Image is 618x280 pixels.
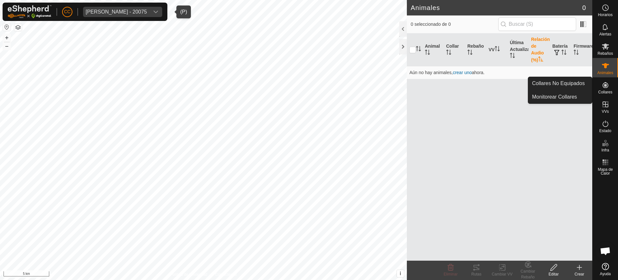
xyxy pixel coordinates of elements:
[464,271,489,277] div: Rutas
[598,13,613,17] span: Horarios
[529,34,550,66] th: Relación de Audio (%)
[467,51,473,56] p-sorticon: Activar para ordenar
[3,23,11,31] button: Restablecer Mapa
[400,271,401,276] span: i
[594,168,616,175] span: Mapa de Calor
[498,17,576,31] input: Buscar (S)
[541,271,566,277] div: Editar
[407,66,592,79] td: Aún no hay animales, ahora.
[507,34,529,66] th: Última Actualización
[599,32,611,36] span: Alertas
[170,272,207,277] a: Política de Privacidad
[600,272,611,276] span: Ayuda
[397,270,404,277] button: i
[528,91,592,103] a: Monitorear Collares
[453,70,472,75] span: crear uno
[425,51,430,56] p-sorticon: Activar para ordenar
[444,272,457,276] span: Eliminar
[596,241,615,261] div: Chat abierto
[14,24,22,31] button: Capas del Mapa
[593,260,618,278] a: Ayuda
[422,34,444,66] th: Animal
[602,110,609,113] span: VVs
[510,54,515,59] p-sorticon: Activar para ordenar
[3,42,11,50] button: –
[489,271,515,277] div: Cambiar VV
[83,7,149,17] span: Olegario Arranz Rodrigo - 20075
[215,272,237,277] a: Contáctenos
[582,3,586,13] span: 0
[566,271,592,277] div: Crear
[574,51,579,56] p-sorticon: Activar para ordenar
[416,47,421,52] p-sorticon: Activar para ordenar
[515,268,541,280] div: Cambiar Rebaño
[446,51,451,56] p-sorticon: Activar para ordenar
[444,34,465,66] th: Collar
[532,93,577,101] span: Monitorear Collares
[486,34,507,66] th: VV
[561,51,566,56] p-sorticon: Activar para ordenar
[64,8,70,15] span: CC
[528,77,592,90] a: Collares No Equipados
[601,148,609,152] span: Infra
[495,47,500,52] p-sorticon: Activar para ordenar
[8,5,51,18] img: Logo Gallagher
[597,52,613,55] span: Rebaños
[465,34,486,66] th: Rebaño
[599,129,611,133] span: Estado
[597,71,613,75] span: Animales
[538,57,543,63] p-sorticon: Activar para ordenar
[149,7,162,17] div: dropdown trigger
[411,4,582,12] h2: Animales
[86,9,147,14] div: [PERSON_NAME] - 20075
[3,34,11,42] button: +
[550,34,571,66] th: Batería
[571,34,592,66] th: Firmware
[532,80,585,87] span: Collares No Equipados
[411,21,498,28] span: 0 seleccionado de 0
